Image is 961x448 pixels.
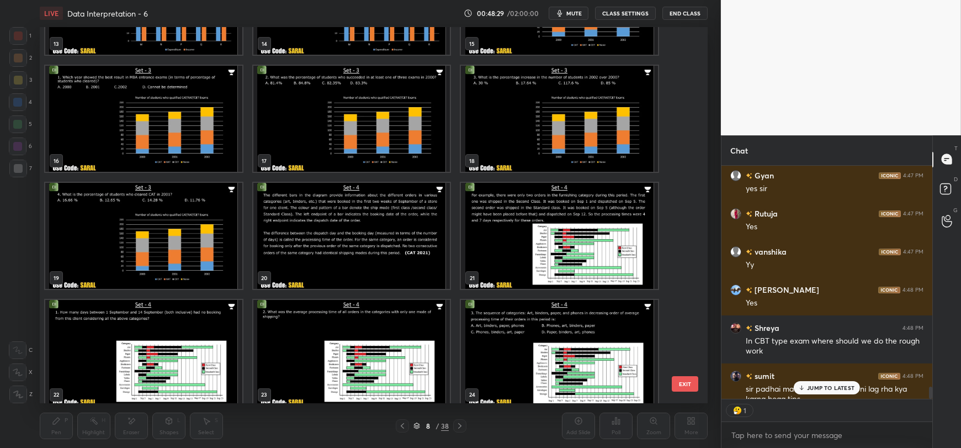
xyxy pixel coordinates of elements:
img: 1756895376IKRWSJ.pdf [45,300,242,406]
h6: [PERSON_NAME] [752,284,819,296]
div: LIVE [40,7,63,20]
div: grid [40,27,688,403]
div: In CBT type exam where should we do the rough work [746,336,923,357]
p: D [954,175,958,183]
div: 4:47 PM [903,172,923,178]
img: 3 [730,284,741,295]
img: 1756895376IKRWSJ.pdf [253,183,450,289]
div: / [436,423,439,429]
h6: sumit [752,370,774,382]
div: 1 [743,406,747,415]
h4: Data Interpretation - 6 [67,8,148,19]
img: 1756895376IKRWSJ.pdf [461,66,658,172]
img: thinking_face.png [732,405,743,416]
button: mute [549,7,588,20]
div: 8 [422,423,433,429]
div: 4:47 PM [903,210,923,217]
p: T [954,144,958,152]
div: C [9,341,33,359]
div: Z [9,386,33,403]
div: Yes [746,298,923,309]
img: no-rating-badge.077c3623.svg [746,287,752,293]
button: EXIT [672,376,698,392]
div: 4:47 PM [903,248,923,255]
div: X [9,363,33,381]
div: 2 [9,49,32,67]
h6: vanshika [752,246,787,257]
img: iconic-dark.1390631f.png [879,210,901,217]
img: 1756895376IKRWSJ.pdf [461,183,658,289]
div: Yy [746,260,923,271]
img: iconic-dark.1390631f.png [878,286,900,293]
img: no-rating-badge.077c3623.svg [746,325,752,331]
div: 4:48 PM [902,324,923,331]
h6: Rutuja [752,208,778,219]
h6: Gyan [752,170,774,181]
img: iconic-dark.1390631f.png [878,372,900,379]
img: no-rating-badge.077c3623.svg [746,249,752,255]
div: grid [721,166,932,399]
img: f87b19c68173447aad0656943176b94a.jpg [730,322,741,333]
span: mute [566,9,582,17]
img: default.png [730,170,741,181]
img: default.png [730,246,741,257]
img: b4e930dc20d84d6aaa211221222f8a01.jpg [730,370,741,381]
div: Yes [746,222,923,233]
button: End Class [662,7,708,20]
p: G [953,206,958,214]
img: 1756895376IKRWSJ.pdf [45,66,242,172]
h6: Shreya [752,322,779,334]
img: iconic-dark.1390631f.png [879,248,901,255]
p: Chat [721,136,757,165]
img: no-rating-badge.077c3623.svg [746,173,752,179]
div: 4:48 PM [902,372,923,379]
div: 4 [9,93,32,111]
div: 4:48 PM [902,286,923,293]
img: 1756895376IKRWSJ.pdf [253,66,450,172]
div: sir padhai ma [PERSON_NAME] ni lag rha kya karna hoga tips [746,384,923,405]
div: 38 [441,421,449,431]
img: 1756895376IKRWSJ.pdf [45,183,242,289]
div: 1 [9,27,31,45]
div: 6 [9,138,32,155]
img: iconic-dark.1390631f.png [879,172,901,178]
img: 1756895376IKRWSJ.pdf [461,300,658,406]
div: yes sir [746,183,923,194]
img: 1756895376IKRWSJ.pdf [253,300,450,406]
div: 7 [9,160,32,177]
img: no-rating-badge.077c3623.svg [746,211,752,217]
div: 3 [9,71,32,89]
p: JUMP TO LATEST [807,384,854,391]
img: AEdFTp6HBlC0WyIBbX4MKNwyi-wA19SHOxL1tOC-IWXAPg=s96-c [730,208,741,219]
button: CLASS SETTINGS [595,7,656,20]
img: no-rating-badge.077c3623.svg [746,373,752,380]
div: 5 [9,115,32,133]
